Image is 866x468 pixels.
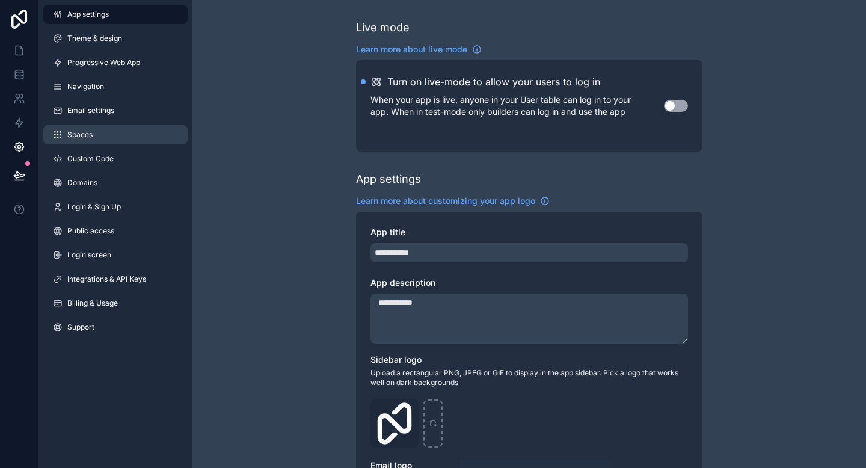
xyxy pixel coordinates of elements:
[43,197,188,217] a: Login & Sign Up
[43,53,188,72] a: Progressive Web App
[356,43,482,55] a: Learn more about live mode
[370,277,435,288] span: App description
[67,34,122,43] span: Theme & design
[43,125,188,144] a: Spaces
[43,269,188,289] a: Integrations & API Keys
[370,227,405,237] span: App title
[356,171,421,188] div: App settings
[43,245,188,265] a: Login screen
[43,77,188,96] a: Navigation
[67,10,109,19] span: App settings
[356,195,535,207] span: Learn more about customizing your app logo
[67,58,140,67] span: Progressive Web App
[370,354,422,365] span: Sidebar logo
[67,322,94,332] span: Support
[43,221,188,241] a: Public access
[43,173,188,192] a: Domains
[370,368,688,387] span: Upload a rectangular PNG, JPEG or GIF to display in the app sidebar. Pick a logo that works well ...
[67,106,114,115] span: Email settings
[67,82,104,91] span: Navigation
[67,226,114,236] span: Public access
[67,298,118,308] span: Billing & Usage
[67,274,146,284] span: Integrations & API Keys
[67,202,121,212] span: Login & Sign Up
[356,195,550,207] a: Learn more about customizing your app logo
[356,19,410,36] div: Live mode
[67,154,114,164] span: Custom Code
[43,101,188,120] a: Email settings
[43,318,188,337] a: Support
[370,94,664,118] p: When your app is live, anyone in your User table can log in to your app. When in test-mode only b...
[356,43,467,55] span: Learn more about live mode
[67,178,97,188] span: Domains
[67,250,111,260] span: Login screen
[43,29,188,48] a: Theme & design
[43,149,188,168] a: Custom Code
[43,294,188,313] a: Billing & Usage
[43,5,188,24] a: App settings
[67,130,93,140] span: Spaces
[387,75,600,89] h2: Turn on live-mode to allow your users to log in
